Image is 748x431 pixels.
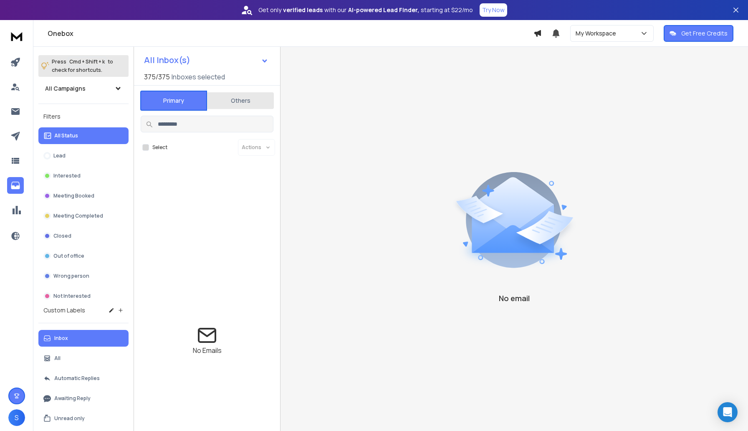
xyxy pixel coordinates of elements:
[38,288,129,304] button: Not Interested
[144,56,190,64] h1: All Inbox(s)
[283,6,323,14] strong: verified leads
[38,80,129,97] button: All Campaigns
[45,84,86,93] h1: All Campaigns
[681,29,728,38] p: Get Free Credits
[53,253,84,259] p: Out of office
[53,213,103,219] p: Meeting Completed
[348,6,419,14] strong: AI-powered Lead Finder,
[38,248,129,264] button: Out of office
[38,127,129,144] button: All Status
[53,233,71,239] p: Closed
[499,292,530,304] p: No email
[38,350,129,367] button: All
[207,91,274,110] button: Others
[38,268,129,284] button: Wrong person
[53,273,89,279] p: Wrong person
[38,410,129,427] button: Unread only
[53,293,91,299] p: Not Interested
[38,111,129,122] h3: Filters
[53,152,66,159] p: Lead
[53,172,81,179] p: Interested
[38,330,129,347] button: Inbox
[718,402,738,422] div: Open Intercom Messenger
[172,72,225,82] h3: Inboxes selected
[52,58,113,74] p: Press to check for shortcuts.
[54,395,91,402] p: Awaiting Reply
[48,28,533,38] h1: Onebox
[38,208,129,224] button: Meeting Completed
[54,415,85,422] p: Unread only
[38,167,129,184] button: Interested
[38,147,129,164] button: Lead
[38,390,129,407] button: Awaiting Reply
[576,29,619,38] p: My Workspace
[8,409,25,426] button: S
[8,28,25,44] img: logo
[664,25,733,42] button: Get Free Credits
[38,188,129,204] button: Meeting Booked
[140,91,207,111] button: Primary
[258,6,473,14] p: Get only with our starting at $22/mo
[54,375,100,382] p: Automatic Replies
[152,144,167,151] label: Select
[54,132,78,139] p: All Status
[68,57,106,66] span: Cmd + Shift + k
[482,6,505,14] p: Try Now
[38,370,129,387] button: Automatic Replies
[43,306,85,314] h3: Custom Labels
[54,355,61,362] p: All
[480,3,507,17] button: Try Now
[38,228,129,244] button: Closed
[144,72,170,82] span: 375 / 375
[53,193,94,199] p: Meeting Booked
[54,335,68,342] p: Inbox
[137,52,275,68] button: All Inbox(s)
[193,345,222,355] p: No Emails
